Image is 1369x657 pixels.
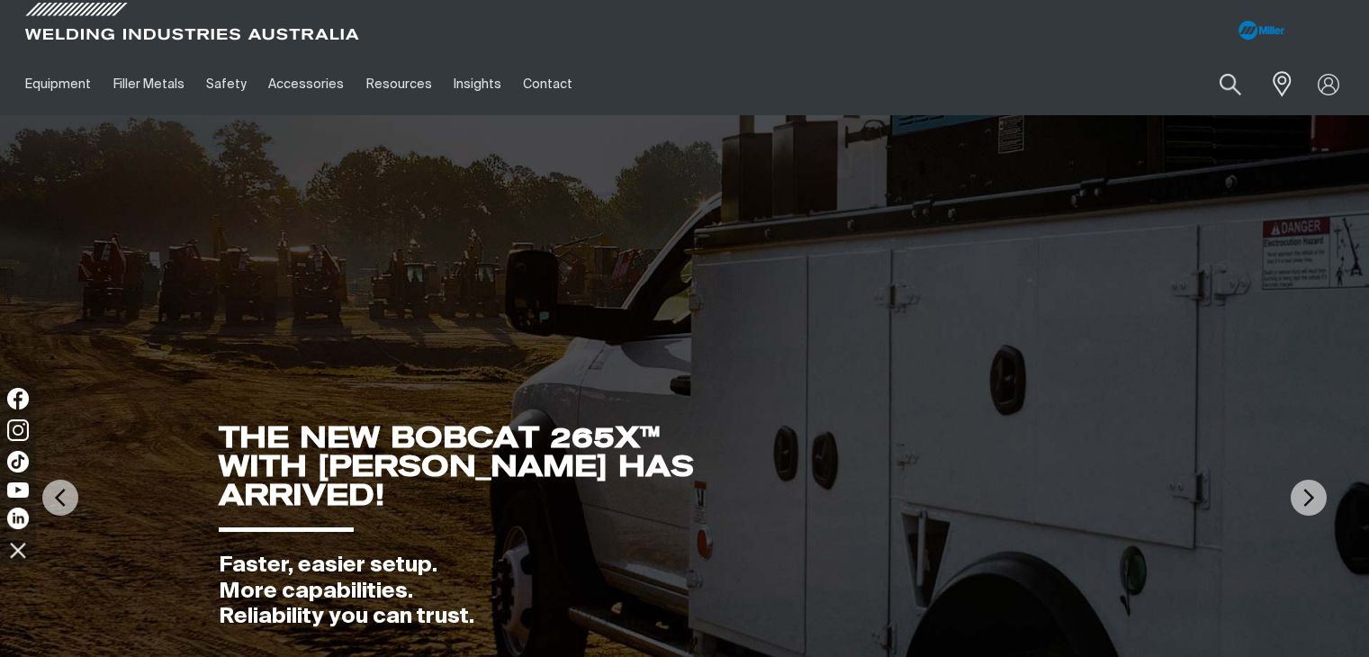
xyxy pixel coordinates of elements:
img: YouTube [7,482,29,498]
a: Safety [195,53,257,115]
a: Equipment [14,53,102,115]
img: LinkedIn [7,508,29,529]
div: Faster, easier setup. More capabilities. Reliability you can trust. [219,553,735,630]
a: Resources [356,53,443,115]
button: Search products [1200,63,1261,105]
a: Accessories [257,53,355,115]
a: Contact [512,53,583,115]
a: Insights [443,53,512,115]
img: TikTok [7,451,29,472]
img: Facebook [7,388,29,409]
div: THE NEW BOBCAT 265X™ WITH [PERSON_NAME] HAS ARRIVED! [219,423,735,509]
a: Filler Metals [102,53,194,115]
img: NextArrow [1291,480,1327,516]
img: PrevArrow [42,480,78,516]
img: hide socials [3,535,33,565]
img: Instagram [7,419,29,441]
input: Product name or item number... [1177,63,1261,105]
nav: Main [14,53,1020,115]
